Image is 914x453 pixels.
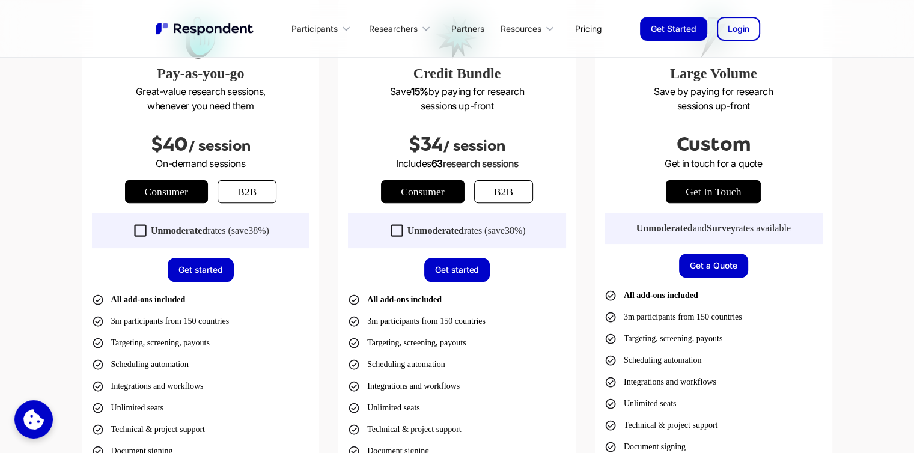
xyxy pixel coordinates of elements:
[677,133,751,155] span: Custom
[285,14,362,43] div: Participants
[717,17,760,41] a: Login
[92,335,210,351] li: Targeting, screening, payouts
[92,421,205,438] li: Technical & project support
[92,84,310,113] p: Great-value research sessions, whenever you need them
[636,223,693,233] strong: Unmoderated
[605,330,722,347] li: Targeting, screening, payouts
[636,222,791,234] div: and rates available
[348,84,566,113] p: Save by paying for research sessions up-front
[565,14,611,43] a: Pricing
[154,21,257,37] a: home
[431,157,443,169] span: 63
[443,138,505,154] span: / session
[407,225,526,237] div: rates (save )
[411,85,428,97] strong: 15%
[605,395,677,412] li: Unlimited seats
[125,180,208,203] a: Consumer
[407,225,464,236] strong: Unmoderated
[605,84,823,113] p: Save by paying for research sessions up-front
[92,356,189,373] li: Scheduling automation
[409,133,443,155] span: $34
[248,225,266,236] span: 38%
[291,23,338,35] div: Participants
[605,352,701,369] li: Scheduling automation
[605,374,716,391] li: Integrations and workflows
[474,180,533,203] a: b2b
[151,225,207,236] strong: Unmoderated
[348,335,466,351] li: Targeting, screening, payouts
[348,313,486,330] li: 3m participants from 150 countries
[348,378,460,395] li: Integrations and workflows
[640,17,707,41] a: Get Started
[605,417,717,434] li: Technical & project support
[348,156,566,171] p: Includes
[218,180,276,203] a: b2b
[92,378,204,395] li: Integrations and workflows
[111,295,186,304] strong: All add-ons included
[605,309,742,326] li: 3m participants from 150 countries
[501,23,541,35] div: Resources
[624,291,698,300] strong: All add-ons included
[151,133,188,155] span: $40
[707,223,736,233] strong: Survey
[362,14,441,43] div: Researchers
[154,21,257,37] img: Untitled UI logotext
[442,14,494,43] a: Partners
[92,400,164,416] li: Unlimited seats
[188,138,251,154] span: / session
[605,156,823,171] p: Get in touch for a quote
[348,356,445,373] li: Scheduling automation
[348,400,420,416] li: Unlimited seats
[168,258,234,282] a: Get started
[92,62,310,84] h3: Pay-as-you-go
[494,14,565,43] div: Resources
[605,62,823,84] h3: Large Volume
[381,180,464,203] a: Consumer
[348,421,461,438] li: Technical & project support
[424,258,490,282] a: Get started
[505,225,522,236] span: 38%
[92,313,230,330] li: 3m participants from 150 countries
[679,254,748,278] a: Get a Quote
[348,62,566,84] h3: Credit Bundle
[666,180,761,203] a: get in touch
[92,156,310,171] p: On-demand sessions
[151,225,269,237] div: rates (save )
[367,295,442,304] strong: All add-ons included
[369,23,418,35] div: Researchers
[443,157,518,169] span: research sessions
